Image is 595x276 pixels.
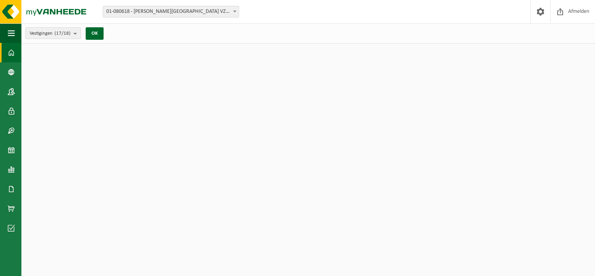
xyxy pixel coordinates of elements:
span: 01-080618 - OSCAR ROMERO COLLEGE VZW - DENDERMONDE [103,6,239,18]
count: (17/18) [55,31,70,36]
button: Vestigingen(17/18) [25,27,81,39]
button: OK [86,27,104,40]
span: Vestigingen [30,28,70,39]
span: 01-080618 - OSCAR ROMERO COLLEGE VZW - DENDERMONDE [103,6,239,17]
